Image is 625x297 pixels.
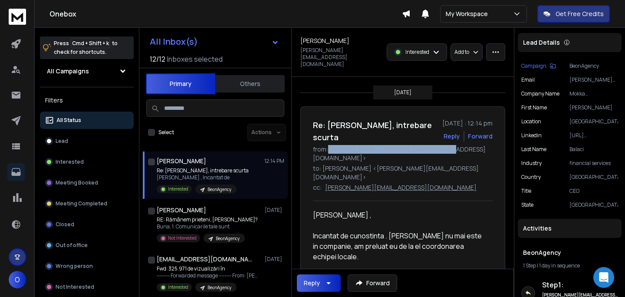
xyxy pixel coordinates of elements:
[40,94,134,106] h3: Filters
[215,74,285,93] button: Others
[157,157,206,165] h1: [PERSON_NAME]
[56,179,98,186] p: Meeting Booked
[54,39,118,56] p: Press to check for shortcuts.
[523,248,616,257] h1: BeonAgency
[521,132,542,139] p: linkedin
[313,119,437,143] h1: Re: [PERSON_NAME], intrebare scurta
[157,272,261,279] p: ---------- Forwarded message --------- From: [PERSON_NAME]
[539,262,580,269] span: 1 day in sequence
[521,63,556,69] button: Campaign
[216,235,240,242] p: BeonAgency
[300,47,382,68] p: [PERSON_NAME][EMAIL_ADDRESS][DOMAIN_NAME]
[56,263,93,270] p: Wrong person
[468,132,493,141] div: Forward
[40,132,134,150] button: Lead
[168,235,197,241] p: Not Interested
[300,36,349,45] h1: [PERSON_NAME]
[523,38,560,47] p: Lead Details
[9,271,26,288] button: O
[207,284,231,291] p: BeonAgency
[394,89,411,96] p: [DATE]
[521,63,546,69] p: Campaign
[297,274,341,292] button: Reply
[313,145,493,162] p: from: [PERSON_NAME] <[PERSON_NAME][EMAIL_ADDRESS][DOMAIN_NAME]>
[40,63,134,80] button: All Campaigns
[521,146,546,153] p: Last Name
[556,10,604,18] p: Get Free Credits
[56,117,81,124] p: All Status
[146,73,215,94] button: Primary
[537,5,610,23] button: Get Free Credits
[9,9,26,25] img: logo
[523,262,616,269] div: |
[56,242,88,249] p: Out of office
[56,284,94,290] p: Not Interested
[569,160,618,167] p: financial services
[167,54,223,64] h3: Inboxes selected
[157,216,258,223] p: RE: Rămânem prieteni, [PERSON_NAME]?
[569,132,618,139] p: [URL][DOMAIN_NAME][PERSON_NAME]
[265,207,284,214] p: [DATE]
[207,186,231,193] p: BeonAgency
[521,104,547,111] p: First Name
[348,274,397,292] button: Forward
[157,265,261,272] p: Fwd: 325.971 de vizualizări în
[265,256,284,263] p: [DATE]
[40,153,134,171] button: Interested
[157,174,249,181] p: [PERSON_NAME] , Incantat de
[518,219,622,238] div: Activities
[40,278,134,296] button: Not Interested
[569,188,618,195] p: CEO
[49,9,402,19] h1: Onebox
[569,146,618,153] p: Balaci
[304,279,320,287] div: Reply
[150,54,165,64] span: 12 / 12
[143,33,286,50] button: All Inbox(s)
[157,206,206,214] h1: [PERSON_NAME]
[569,63,618,69] p: BeonAgency
[40,174,134,191] button: Meeting Booked
[521,118,541,125] p: location
[40,257,134,275] button: Wrong person
[521,174,541,181] p: Country
[405,49,429,56] p: Interested
[56,221,74,228] p: Closed
[168,284,188,290] p: Interested
[325,183,477,192] p: [PERSON_NAME][EMAIL_ADDRESS][DOMAIN_NAME]
[157,167,249,174] p: Re: [PERSON_NAME], intrebare scurta
[40,216,134,233] button: Closed
[158,129,174,136] label: Select
[442,119,493,128] p: [DATE] : 12:14 pm
[56,158,84,165] p: Interested
[264,158,284,165] p: 12:14 PM
[542,280,618,290] h6: Step 1 :
[150,37,198,46] h1: All Inbox(s)
[523,262,536,269] span: 1 Step
[521,76,535,83] p: Email
[313,164,493,181] p: to: [PERSON_NAME] <[PERSON_NAME][EMAIL_ADDRESS][DOMAIN_NAME]>
[569,104,618,111] p: [PERSON_NAME]
[40,112,134,129] button: All Status
[40,237,134,254] button: Out of office
[56,138,68,145] p: Lead
[521,201,533,208] p: State
[521,188,531,195] p: title
[168,186,188,192] p: Interested
[521,90,559,97] p: Company Name
[569,201,618,208] p: [GEOGRAPHIC_DATA]
[521,160,542,167] p: industry
[454,49,469,56] p: Add to
[157,255,252,264] h1: [EMAIL_ADDRESS][DOMAIN_NAME]
[71,38,110,48] span: Cmd + Shift + k
[569,174,618,181] p: [GEOGRAPHIC_DATA]
[593,267,614,288] div: Open Intercom Messenger
[47,67,89,76] h1: All Campaigns
[569,90,618,97] p: Mokka [GEOGRAPHIC_DATA]
[446,10,491,18] p: My Workspace
[157,223,258,230] p: Buna, 1. Comunicarile tale sunt
[40,195,134,212] button: Meeting Completed
[313,231,486,262] div: Incantat de cunostinta . [PERSON_NAME] nu mai este in companie, am preluat eu de la el coordonare...
[444,132,460,141] button: Reply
